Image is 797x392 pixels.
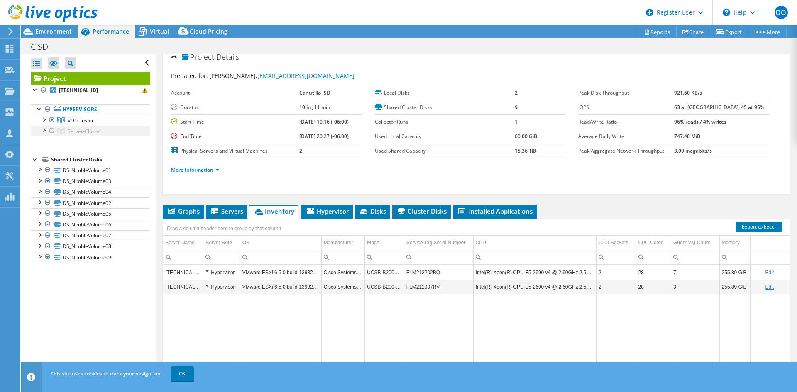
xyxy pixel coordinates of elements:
div: Service Tag Serial Number [406,238,466,248]
b: 921.60 KB/s [674,89,702,96]
label: IOPS [578,103,674,112]
div: Hypervisor [205,268,237,278]
span: OO [775,6,788,19]
div: Server Name [165,238,195,248]
td: Column Service Tag Serial Number, Value FLM212202BQ [404,265,473,280]
td: Column CPU Cores, Value 28 [636,280,671,294]
td: Column OS, Value VMware ESXi 6.5.0 build-13932383 [240,280,321,294]
b: Canutillo ISD [299,89,330,96]
a: DS_NimbleVolume04 [31,187,150,197]
label: Physical Servers and Virtual Machines [171,147,299,155]
td: Column Server Name, Filter cell [163,250,203,264]
div: Shared Cluster Disks [51,155,150,165]
td: Column CPU Cores, Value 28 [636,265,671,280]
label: Prepared for: [171,72,208,80]
td: Column CPU Sockets, Filter cell [597,250,636,264]
a: Export [710,25,748,38]
svg: \n [723,9,730,16]
td: Column OS, Value VMware ESXi 6.5.0 build-13932383 [240,265,321,280]
b: [TECHNICAL_ID] [59,87,98,94]
div: Guest VM Count [673,238,710,248]
b: 10 hr, 11 min [299,104,330,111]
label: Read/Write Ratio [578,118,674,126]
div: Memory [722,238,740,248]
b: [DATE] 20:27 (-06:00) [299,133,349,140]
b: 96% reads / 4% writes [674,118,726,125]
td: Column Model, Filter cell [365,250,404,264]
td: Column Manufacturer, Value Cisco Systems Inc [321,280,365,294]
a: [TECHNICAL_ID] [31,85,150,96]
b: 747.40 MiB [674,133,700,140]
b: 15.36 TiB [515,147,536,154]
a: Share [676,25,710,38]
span: Server-Cluster [68,128,101,135]
span: Details [216,52,239,62]
a: More [748,25,787,38]
div: CPU [476,238,486,248]
td: Column Guest VM Count, Value 7 [671,265,719,280]
div: Manufacturer [324,238,353,248]
label: Local Disks [375,89,515,97]
span: Performance [93,27,129,35]
td: Column Server Name, Value 10.1.250.102 [163,280,203,294]
td: Column CPU Sockets, Value 2 [597,280,636,294]
b: 63 at [GEOGRAPHIC_DATA], 45 at 95% [674,104,764,111]
span: This site uses cookies to track your navigation. [51,370,162,377]
label: Peak Disk Throughput [578,89,674,97]
label: Collector Runs [375,118,515,126]
a: DS_NimbleVolume07 [31,230,150,241]
td: CPU Column [473,236,597,250]
b: 2 [299,147,302,154]
label: Start Time [171,118,299,126]
div: Drag a column header here to group by that column [165,223,283,234]
span: Cluster Disks [396,207,447,215]
a: Export to Excel [736,222,782,232]
label: Peak Aggregate Network Throughput [578,147,674,155]
span: VDI-Cluster [68,117,94,124]
td: OS Column [240,236,321,250]
td: Column CPU, Value Intel(R) Xeon(R) CPU E5-2690 v4 @ 2.60GHz 2.59 GHz [473,265,597,280]
td: Column Memory, Value 255.89 GiB [719,280,750,294]
td: Column Manufacturer, Filter cell [321,250,365,264]
span: Servers [210,207,243,215]
td: Column Manufacturer, Value Cisco Systems Inc [321,265,365,280]
a: Edit [765,270,774,275]
a: [EMAIL_ADDRESS][DOMAIN_NAME] [257,72,354,80]
td: Server Role Column [203,236,240,250]
td: Server Name Column [163,236,203,250]
td: CPU Sockets Column [597,236,636,250]
td: Column Memory, Value 255.89 GiB [719,265,750,280]
td: Column Guest VM Count, Value 3 [671,280,719,294]
span: Graphs [167,207,200,215]
span: Hypervisor [306,207,349,215]
td: Column Server Role, Value Hypervisor [203,265,240,280]
a: DS_NimbleVolume09 [31,252,150,263]
td: Column Model, Value UCSB-B200-M4 [365,265,404,280]
label: Account [171,89,299,97]
a: DS_NimbleVolume06 [31,219,150,230]
div: Model [367,238,381,248]
div: CPU Cores [638,238,664,248]
span: [PERSON_NAME], [209,72,354,80]
a: OK [171,366,194,381]
td: Column OS, Filter cell [240,250,321,264]
a: DS_NimbleVolume08 [31,241,150,252]
a: VDI-Cluster [31,115,150,126]
a: DS_NimbleVolume01 [31,165,150,175]
td: Manufacturer Column [321,236,365,250]
td: Model Column [365,236,404,250]
td: Column Service Tag Serial Number, Value FLM211907RV [404,280,473,294]
label: Used Shared Capacity [375,147,515,155]
td: Memory Column [719,236,750,250]
td: Column CPU Sockets, Value 2 [597,265,636,280]
b: 2 [515,89,518,96]
td: Column Server Role, Filter cell [203,250,240,264]
a: Server-Cluster [31,126,150,136]
span: Environment [35,27,72,35]
td: Column Guest VM Count, Filter cell [671,250,719,264]
div: Server Role [205,238,232,248]
label: Average Daily Write [578,132,674,141]
label: End Time [171,132,299,141]
td: Column Model, Value UCSB-B200-M4 [365,280,404,294]
a: DS_NimbleVolume02 [31,197,150,208]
